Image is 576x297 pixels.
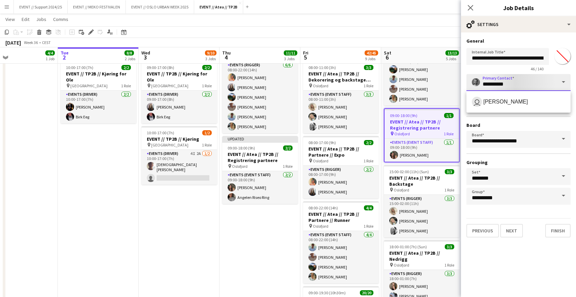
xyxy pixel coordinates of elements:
[283,164,293,169] span: 1 Role
[384,175,460,187] h3: EVENT // Atea // TP2B // Backstage
[3,15,18,24] a: View
[36,16,46,22] span: Jobs
[121,65,131,70] span: 2/2
[303,201,379,283] app-job-card: 08:00-22:00 (14h)4/4EVENT // Atea // TP2B // Partnere // Runner Oslofjord1 RoleEvents (Event Staf...
[364,140,373,145] span: 2/2
[42,40,51,45] div: CEST
[384,165,460,237] app-job-card: 15:00-02:00 (11h) (Sun)3/3EVENT // Atea // TP2B // Backstage Oslofjord1 RoleEvents (Rigger)3/315:...
[141,126,217,185] app-job-card: 10:00-17:00 (7h)1/2EVENT // TP2B // Kjøring [GEOGRAPHIC_DATA]1 RoleEvents (Driver)4I2A1/210:00-17...
[222,33,298,133] app-job-card: 08:00-22:00 (14h)6/6EVENT // Atea // TP2B // Partnere // Opprigg Oslofjord1 RoleEvents (Rigger)6/...
[308,290,346,295] span: 09:00-19:30 (10h30m)
[313,83,328,88] span: Oslofjord
[545,224,571,237] button: Finish
[66,65,93,70] span: 10:00-17:00 (7h)
[228,145,255,151] span: 09:00-18:00 (9h)
[222,171,298,204] app-card-role: Events (Event Staff)2/209:00-18:00 (9h)[PERSON_NAME]Angelen Riseo Ring
[202,130,212,135] span: 1/2
[308,205,338,210] span: 08:00-22:00 (14h)
[385,119,459,131] h3: EVENT // Atea // TP2B // Registrering partnere
[53,16,68,22] span: Comms
[303,50,308,56] span: Fri
[124,50,134,55] span: 8/8
[303,146,379,158] h3: EVENT // Atea // TP2B // Partnere // Expo
[50,15,71,24] a: Comms
[5,39,21,46] div: [DATE]
[70,83,108,88] span: [GEOGRAPHIC_DATA]
[205,56,216,61] div: 3 Jobs
[303,231,379,283] app-card-role: Events (Event Staff)4/408:00-22:00 (14h)[PERSON_NAME][PERSON_NAME][PERSON_NAME][PERSON_NAME]
[394,187,409,192] span: Oslofjord
[384,250,460,262] h3: EVENT // Atea // TP2B // Nedrigg
[232,164,248,169] span: Oslofjord
[444,113,454,118] span: 1/1
[60,53,69,61] span: 2
[446,56,459,61] div: 5 Jobs
[14,0,68,14] button: EVENT // Support 2024/25
[365,50,378,55] span: 42/45
[461,16,576,32] div: Settings
[141,71,217,83] h3: EVENT // TP2B // Kjøring for Ole
[222,61,298,133] app-card-role: Events (Rigger)6/608:00-22:00 (14h)[PERSON_NAME][PERSON_NAME][PERSON_NAME][PERSON_NAME][PERSON_NA...
[303,61,379,133] app-job-card: 08:00-11:00 (3h)3/3EVENT // Atea // TP2B // Dekorering og backstage oppsett Oslofjord1 RoleEvents...
[125,56,135,61] div: 2 Jobs
[61,71,136,83] h3: EVENT // TP2B // Kjøring for Ole
[151,142,188,147] span: [GEOGRAPHIC_DATA]
[141,50,150,56] span: Wed
[303,136,379,199] app-job-card: 08:00-17:00 (9h)2/2EVENT // Atea // TP2B // Partnere // Expo Oslofjord1 RoleEvents (Rigger)2/208:...
[385,139,459,162] app-card-role: Events (Event Staff)1/109:00-18:00 (9h)[PERSON_NAME]
[222,136,298,204] app-job-card: Updated09:00-18:00 (9h)2/2EVENT // Atea // TP2B // Registrering partnere Oslofjord1 RoleEvents (E...
[303,211,379,223] h3: EVENT // Atea // TP2B // Partnere // Runner
[466,224,499,237] button: Previous
[461,3,576,12] h3: Job Details
[141,136,217,142] h3: EVENT // TP2B // Kjøring
[22,16,29,22] span: Edit
[389,244,427,249] span: 18:00-01:00 (7h) (Sun)
[383,53,391,61] span: 6
[389,169,429,174] span: 15:00-02:00 (11h) (Sun)
[68,0,126,14] button: EVENT // MEKO FESTIVALEN
[303,71,379,83] h3: EVENT // Atea // TP2B // Dekorering og backstage oppsett
[384,50,391,56] span: Sat
[202,65,212,70] span: 2/2
[365,56,378,61] div: 9 Jobs
[221,53,231,61] span: 4
[140,53,150,61] span: 3
[19,15,32,24] a: Edit
[308,140,336,145] span: 08:00-17:00 (9h)
[313,158,328,163] span: Oslofjord
[313,224,328,229] span: Oslofjord
[202,83,212,88] span: 1 Role
[141,61,217,123] app-job-card: 09:00-17:00 (8h)2/2EVENT // TP2B // Kjøring for Ole [GEOGRAPHIC_DATA]1 RoleEvents (Driver)2/209:0...
[283,145,293,151] span: 2/2
[483,98,528,105] span: [PERSON_NAME]
[147,65,174,70] span: 09:00-17:00 (8h)
[445,50,459,55] span: 13/13
[61,61,136,123] div: 10:00-17:00 (7h)2/2EVENT // TP2B // Kjøring for Ole [GEOGRAPHIC_DATA]1 RoleEvents (Driver)2/210:0...
[364,158,373,163] span: 1 Role
[222,136,298,141] div: Updated
[360,290,373,295] span: 20/20
[303,166,379,199] app-card-role: Events (Rigger)2/208:00-17:00 (9h)[PERSON_NAME][PERSON_NAME]
[466,38,571,44] h3: General
[121,83,131,88] span: 1 Role
[384,195,460,237] app-card-role: Events (Rigger)3/315:00-02:00 (11h)[PERSON_NAME][PERSON_NAME][PERSON_NAME]
[364,224,373,229] span: 1 Role
[525,66,549,71] span: 46 / 140
[384,53,460,106] app-card-role: Events (Event Staff)4/408:00-22:00 (14h)[PERSON_NAME][PERSON_NAME][PERSON_NAME][PERSON_NAME]
[45,50,55,55] span: 4/4
[466,159,571,165] h3: Grouping
[444,187,454,192] span: 1 Role
[394,131,410,136] span: Oslofjord
[284,56,297,61] div: 3 Jobs
[445,169,454,174] span: 3/3
[5,16,15,22] span: View
[202,142,212,147] span: 1 Role
[22,40,39,45] span: Week 36
[284,50,297,55] span: 11/11
[46,56,54,61] div: 1 Job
